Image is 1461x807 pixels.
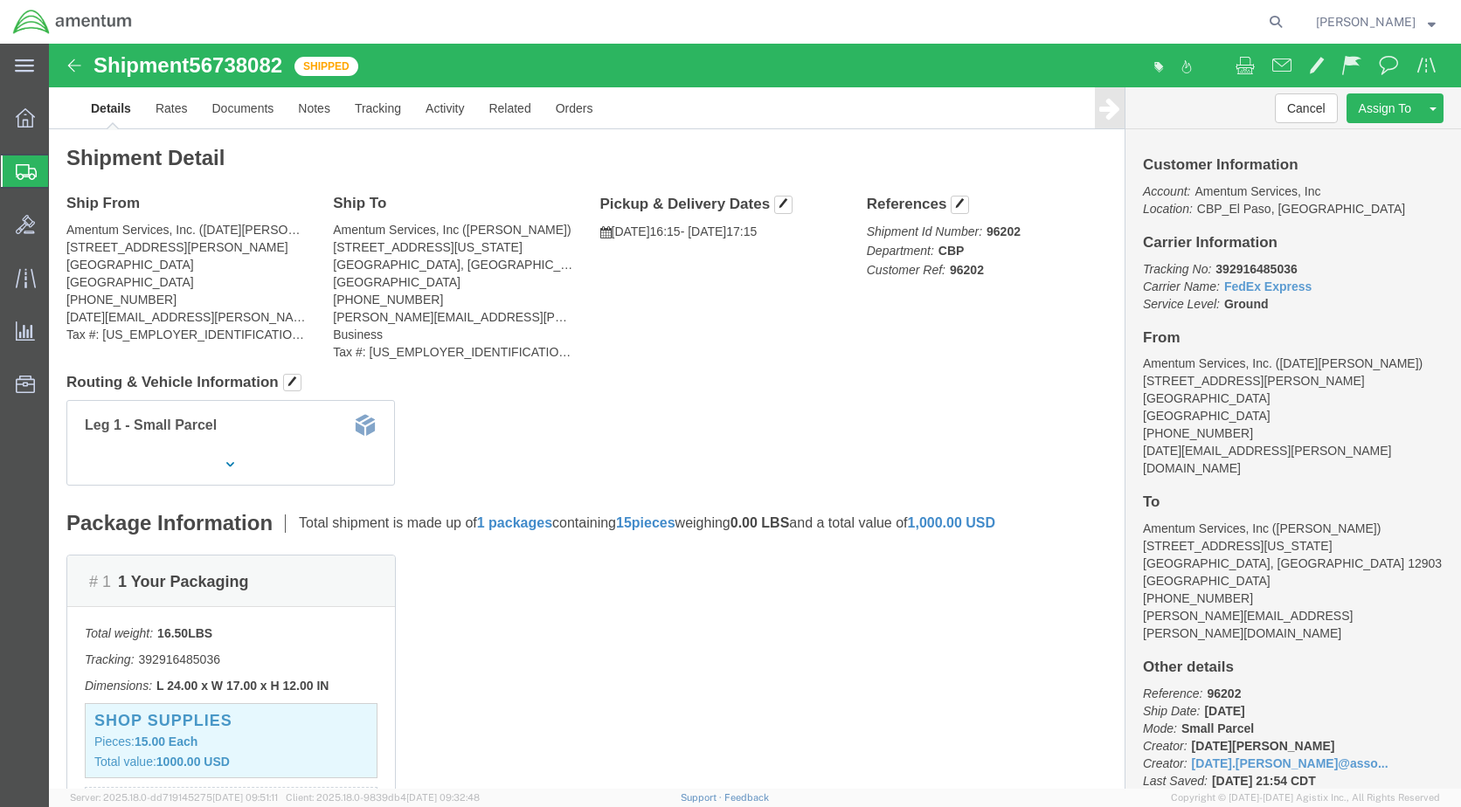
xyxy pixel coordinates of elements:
a: Feedback [724,792,769,803]
button: [PERSON_NAME] [1315,11,1437,32]
img: logo [12,9,133,35]
span: Client: 2025.18.0-9839db4 [286,792,480,803]
span: [DATE] 09:32:48 [406,792,480,803]
span: Server: 2025.18.0-dd719145275 [70,792,278,803]
span: [DATE] 09:51:11 [212,792,278,803]
span: Copyright © [DATE]-[DATE] Agistix Inc., All Rights Reserved [1171,790,1440,805]
span: Nolan Babbie [1316,12,1416,31]
a: Support [681,792,724,803]
iframe: FS Legacy Container [49,44,1461,789]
